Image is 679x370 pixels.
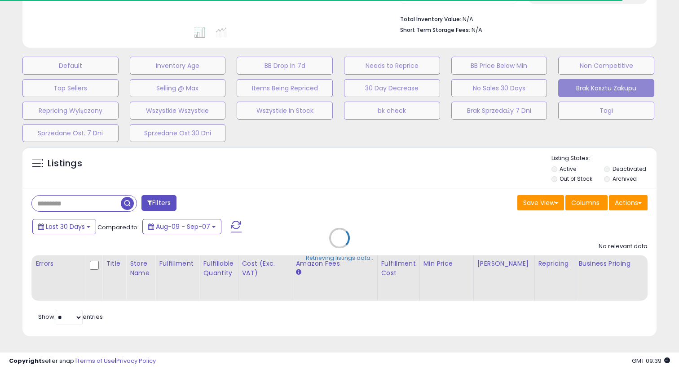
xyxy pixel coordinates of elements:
button: Brak Sprzedaży 7 Dni [451,102,547,120]
a: Privacy Policy [116,357,156,365]
li: N/A [400,13,641,24]
button: Sprzedane Ost.30 Dni [130,124,226,142]
span: 2025-10-8 09:39 GMT [632,357,670,365]
strong: Copyright [9,357,42,365]
button: Sprzedane Ost. 7 Dni [22,124,119,142]
button: Inventory Age [130,57,226,75]
b: Short Term Storage Fees: [400,26,470,34]
button: BB Drop in 7d [237,57,333,75]
button: Non Competitive [558,57,654,75]
button: Repricing Wyłączony [22,102,119,120]
div: seller snap | | [9,357,156,366]
button: Wszystkie In Stock [237,102,333,120]
button: 30 Day Decrease [344,79,440,97]
button: Default [22,57,119,75]
button: Brak Kosztu Zakupu [558,79,654,97]
span: N/A [472,26,482,34]
button: BB Price Below Min [451,57,547,75]
div: Retrieving listings data.. [306,254,373,262]
b: Total Inventory Value: [400,15,461,23]
button: Tagi [558,102,654,120]
button: Top Sellers [22,79,119,97]
button: bk check [344,102,440,120]
button: Needs to Reprice [344,57,440,75]
button: Items Being Repriced [237,79,333,97]
a: Terms of Use [77,357,115,365]
button: No Sales 30 Days [451,79,547,97]
button: Selling @ Max [130,79,226,97]
button: Wszystkie Wszystkie [130,102,226,120]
